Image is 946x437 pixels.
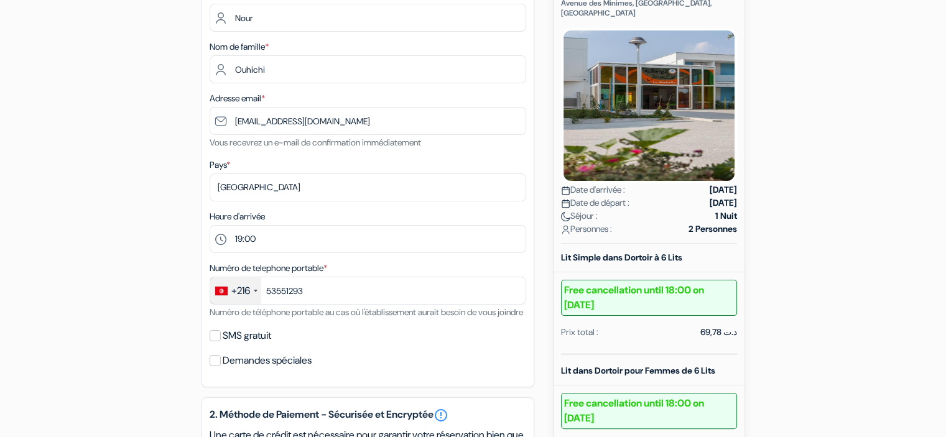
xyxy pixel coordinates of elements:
img: user_icon.svg [561,225,570,234]
strong: [DATE] [710,183,737,196]
input: 20 123 456 [210,277,526,305]
img: calendar.svg [561,199,570,208]
b: Free cancellation until 18:00 on [DATE] [561,280,737,316]
div: +216 [231,283,250,298]
label: Pays [210,159,230,172]
span: Date de départ : [561,196,629,209]
a: error_outline [434,408,448,423]
label: Demandes spéciales [223,352,312,369]
span: Date d'arrivée : [561,183,625,196]
strong: [DATE] [710,196,737,209]
span: Séjour : [561,209,598,223]
img: calendar.svg [561,186,570,195]
strong: 1 Nuit [715,209,737,223]
div: 69,78 د.ت [700,326,737,339]
input: Entrez votre prénom [210,4,526,32]
small: Numéro de téléphone portable au cas où l'établissement aurait besoin de vous joindre [210,306,523,318]
img: moon.svg [561,212,570,221]
label: Heure d'arrivée [210,210,265,223]
span: Personnes : [561,223,612,236]
input: Entrer le nom de famille [210,55,526,83]
strong: 2 Personnes [689,223,737,236]
div: Prix total : [561,326,598,339]
input: Entrer adresse e-mail [210,107,526,135]
label: Nom de famille [210,40,269,53]
b: Lit Simple dans Dortoir à 6 Lits [561,252,682,263]
label: Numéro de telephone portable [210,262,327,275]
label: Adresse email [210,92,265,105]
h5: 2. Méthode de Paiement - Sécurisée et Encryptée [210,408,526,423]
small: Vous recevrez un e-mail de confirmation immédiatement [210,137,421,148]
div: Tunisia (‫تونس‬‎): +216 [210,277,261,304]
b: Lit dans Dortoir pour Femmes de 6 Lits [561,365,715,376]
b: Free cancellation until 18:00 on [DATE] [561,393,737,429]
label: SMS gratuit [223,327,271,344]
